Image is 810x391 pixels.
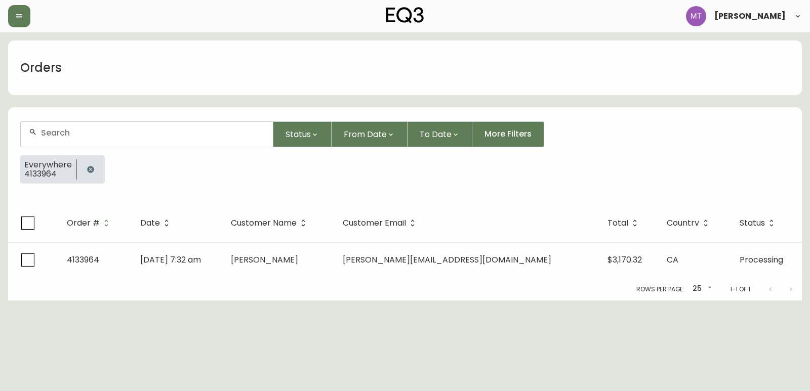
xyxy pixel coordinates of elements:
[231,220,297,226] span: Customer Name
[730,285,750,294] p: 1-1 of 1
[667,254,678,266] span: CA
[344,128,387,141] span: From Date
[67,219,113,228] span: Order #
[472,121,544,147] button: More Filters
[343,219,419,228] span: Customer Email
[740,220,765,226] span: Status
[408,121,472,147] button: To Date
[607,219,641,228] span: Total
[231,254,298,266] span: [PERSON_NAME]
[343,254,551,266] span: [PERSON_NAME][EMAIL_ADDRESS][DOMAIN_NAME]
[386,7,424,23] img: logo
[24,160,72,169] span: Everywhere
[740,219,778,228] span: Status
[420,128,452,141] span: To Date
[140,219,173,228] span: Date
[667,219,712,228] span: Country
[484,128,532,140] span: More Filters
[343,220,406,226] span: Customer Email
[67,220,100,226] span: Order #
[286,128,311,141] span: Status
[332,121,408,147] button: From Date
[607,220,628,226] span: Total
[140,254,201,266] span: [DATE] 7:32 am
[740,254,783,266] span: Processing
[636,285,684,294] p: Rows per page:
[20,59,62,76] h1: Orders
[686,6,706,26] img: 397d82b7ede99da91c28605cdd79fceb
[231,219,310,228] span: Customer Name
[688,281,714,297] div: 25
[607,254,642,266] span: $3,170.32
[714,12,786,20] span: [PERSON_NAME]
[140,220,160,226] span: Date
[41,128,265,138] input: Search
[667,220,699,226] span: Country
[24,169,72,179] span: 4133964
[273,121,332,147] button: Status
[67,254,99,266] span: 4133964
